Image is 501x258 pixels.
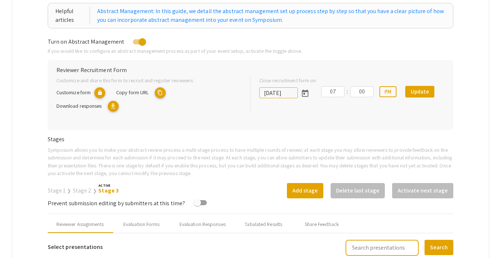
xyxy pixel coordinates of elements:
[346,240,419,256] input: Search presentations
[94,87,105,98] mat-icon: lock
[97,7,446,24] a: Abstract Management: In this guide, we detail the abstract management set up process step by step...
[287,183,323,198] button: Add stage
[425,240,453,255] button: Search
[180,221,226,228] div: Evaluation Responses
[116,89,149,96] span: Copy form URL
[56,67,445,74] h6: Reviewer Recruitment Form
[48,136,454,143] h6: Stages
[56,102,102,109] span: Download responses
[48,199,185,207] span: Prevent submission editing by submitters at this time?
[48,187,66,194] a: Stage 1
[298,86,312,100] button: Open calendar
[5,225,31,253] iframe: Chat
[155,87,166,98] mat-icon: copy URL
[321,86,344,97] input: Hours
[48,47,454,55] p: If you would like to configure an abstract management process as part of your event setup, activa...
[48,239,103,255] h6: Select presentations
[67,188,71,194] span: ❯
[56,89,91,96] span: Customize form
[392,183,453,198] button: Activate next stage
[56,76,238,84] p: Customize and share this form to recruit and register reviewers:
[350,86,374,97] input: Minutes
[48,38,125,45] span: Turn on Abstract Management
[379,86,397,97] button: PM
[405,86,434,98] button: Update
[56,221,104,228] div: Reviewer Assignments
[98,187,119,194] a: Stage 3
[331,183,385,198] button: Delete last stage
[344,87,350,96] div: :
[108,101,119,112] mat-icon: Export responses
[55,7,90,24] div: Helpful articles
[48,146,454,177] p: Symposium allows you to make your abstract review process a multi-stage process to have multiple ...
[259,76,317,84] label: Close recruitment form on:
[245,221,282,228] div: Tabulated Results
[305,221,339,228] div: Share Feedback
[73,187,92,194] a: Stage 2
[93,188,97,194] span: ❯
[123,221,160,228] div: Evaluation Forms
